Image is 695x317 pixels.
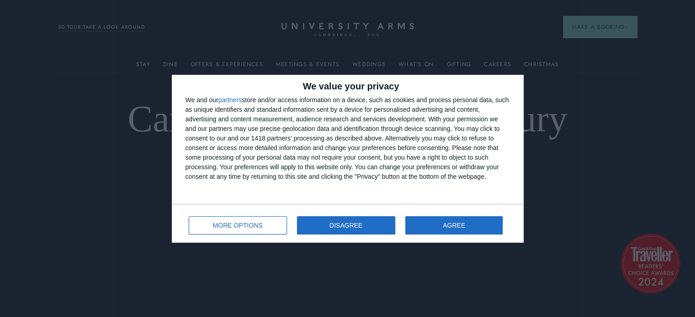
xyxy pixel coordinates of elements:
div: qc-cmp2-ui [172,75,524,243]
span: DISAGREE [329,222,362,229]
button: partners [218,97,242,103]
span: MORE OPTIONS [213,222,263,229]
div: We and our store and/or access information on a device, such as cookies and process personal data... [186,95,510,182]
button: MORE OPTIONS [189,216,287,234]
h2: We value your privacy [186,82,510,91]
button: DISAGREE [297,216,395,234]
button: AGREE [405,216,503,234]
span: AGREE [443,222,465,229]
